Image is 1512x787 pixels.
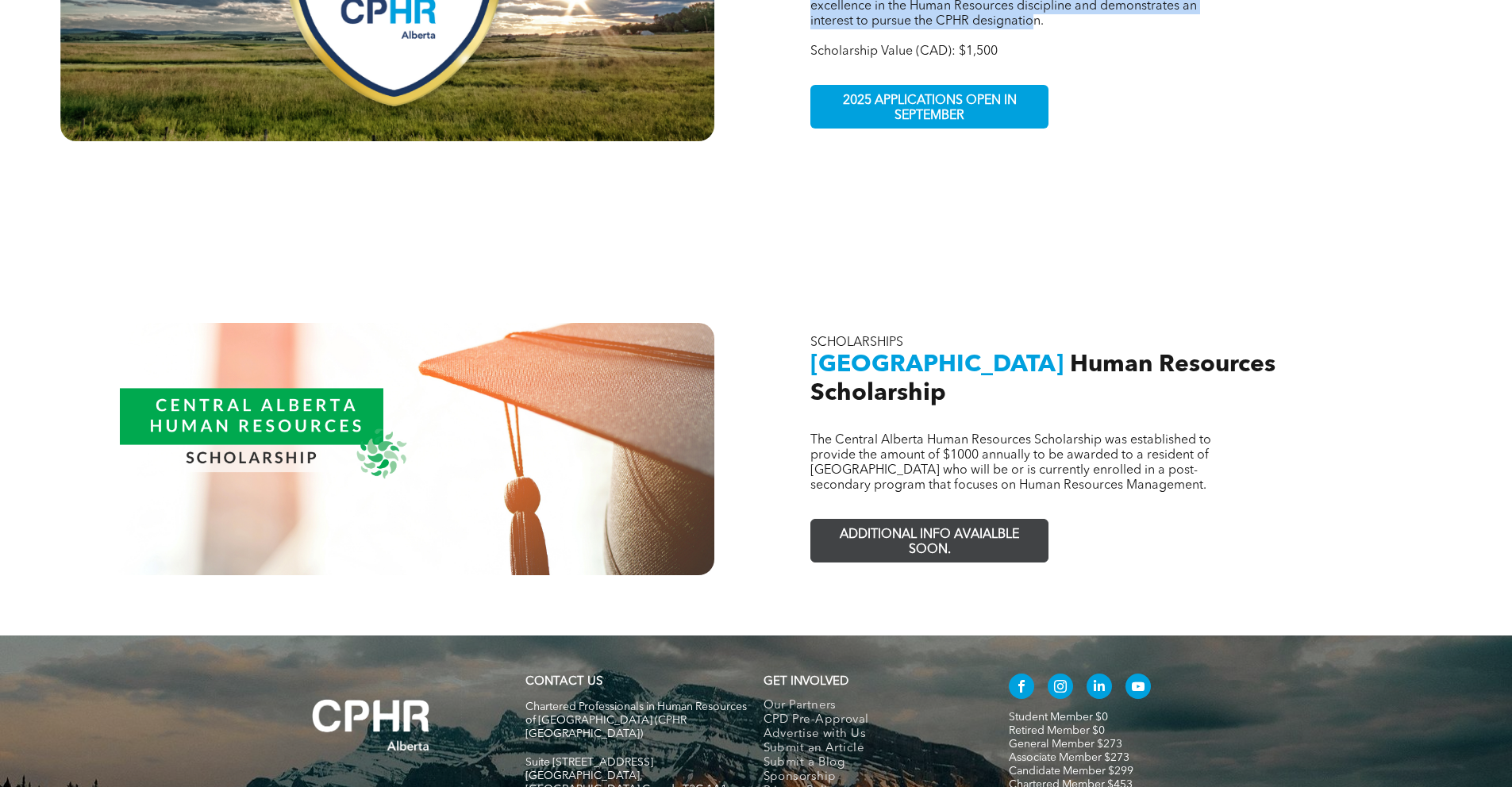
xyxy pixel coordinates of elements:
span: 2025 APPLICATIONS OPEN IN SEPTEMBER [814,86,1045,132]
a: Sponsorship [764,770,975,785]
a: CONTACT US [525,676,602,688]
a: Submit an Article [764,742,975,756]
a: youtube [1125,674,1151,703]
span: Chartered Professionals in Human Resources of [GEOGRAPHIC_DATA] (CPHR [GEOGRAPHIC_DATA]) [525,701,747,739]
img: A white background with a few lines on it [280,667,463,783]
a: facebook [1009,674,1034,703]
a: Submit a Blog [764,756,975,770]
a: Associate Member $273 [1009,752,1129,763]
span: ADDITIONAL INFO AVAIALBLE SOON. [814,520,1045,566]
span: GET INVOLVED [764,676,848,688]
span: Human Resources Scholarship [810,353,1275,405]
span: Suite [STREET_ADDRESS] [525,757,653,768]
a: ADDITIONAL INFO AVAIALBLE SOON. [810,519,1048,562]
a: 2025 APPLICATIONS OPEN IN SEPTEMBER [810,85,1048,129]
span: SCHOLARSHIPS [810,336,903,349]
a: Advertise with Us [764,727,975,742]
a: CPD Pre-Approval [764,713,975,727]
a: Our Partners [764,699,975,713]
a: Candidate Member $299 [1009,766,1133,777]
a: General Member $273 [1009,739,1122,750]
a: instagram [1048,674,1073,703]
a: Retired Member $0 [1009,725,1105,736]
a: linkedin [1087,674,1112,703]
span: [GEOGRAPHIC_DATA] [810,353,1064,377]
a: Student Member $0 [1009,712,1108,723]
span: The Central Alberta Human Resources Scholarship was established to provide the amount of $1000 an... [810,434,1211,492]
span: Scholarship Value (CAD): $1,500 [810,45,998,58]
